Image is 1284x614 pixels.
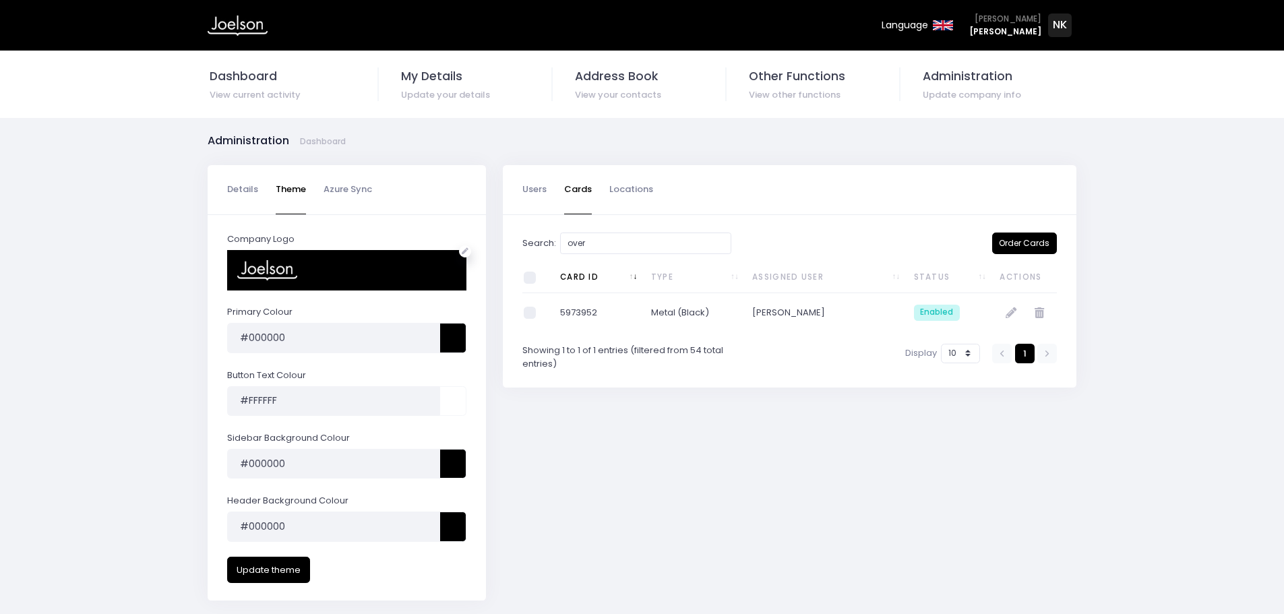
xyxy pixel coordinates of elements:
[401,67,552,85] span: My Details
[923,88,1075,102] span: Update company info
[551,293,642,333] td: 5973952
[560,233,731,255] input: Search:
[1015,344,1035,363] a: 1
[749,88,900,102] span: View other functions
[999,237,1049,249] span: Order Cards
[749,67,900,85] span: Other Functions
[210,88,378,102] span: View current activity
[522,263,551,293] th: #
[210,67,378,85] span: Dashboard
[905,344,980,363] label: Display
[992,233,1058,255] button: Order Cards
[914,305,960,321] span: Enabled
[557,67,727,101] a: Address Book View your contacts
[237,260,297,280] img: mY2HQy1qCNjTk0VpX5we.png
[384,67,553,101] a: My Details Update your details
[575,67,726,85] span: Address Book
[882,18,928,32] span: Language
[575,88,726,102] span: View your contacts
[991,263,1057,293] th: Actions
[969,13,1041,25] span: [PERSON_NAME]
[276,165,306,214] a: Theme
[227,305,293,319] label: Primary Colour
[227,233,295,246] label: Company Logo
[731,67,901,101] a: Other Functions View other functions
[210,67,379,101] a: Dashboard View current activity
[743,263,905,293] th: Assigned User: activate to sort column ascending
[227,557,310,582] button: Update theme
[905,67,1075,101] a: Administration Update company info
[324,165,372,214] a: Azure Sync
[743,293,905,333] td: [PERSON_NAME]
[227,369,306,382] label: Button Text Colour
[933,20,953,30] img: en.svg
[227,494,348,508] label: Header Background Colour
[522,165,547,214] a: Users
[401,88,552,102] span: Update your details
[551,263,642,293] th: Card ID: activate to sort column ascending
[923,67,1075,85] span: Administration
[642,263,744,293] th: Type: activate to sort column ascending
[300,135,346,148] a: Dashboard
[227,431,350,445] label: Sidebar Background Colour
[642,293,744,333] td: Metal (Black)
[208,134,289,148] h5: Administration
[969,26,1041,38] span: [PERSON_NAME]
[1048,13,1072,37] span: NK
[564,165,592,214] a: Cards
[941,344,980,363] select: Display
[208,16,268,36] img: Logo
[522,336,735,370] div: Showing 1 to 1 of 1 entries (filtered from 54 total entries)
[227,165,258,214] a: Details
[522,233,731,255] label: Search:
[609,165,653,214] a: Locations
[905,263,991,293] th: Status: activate to sort column ascending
